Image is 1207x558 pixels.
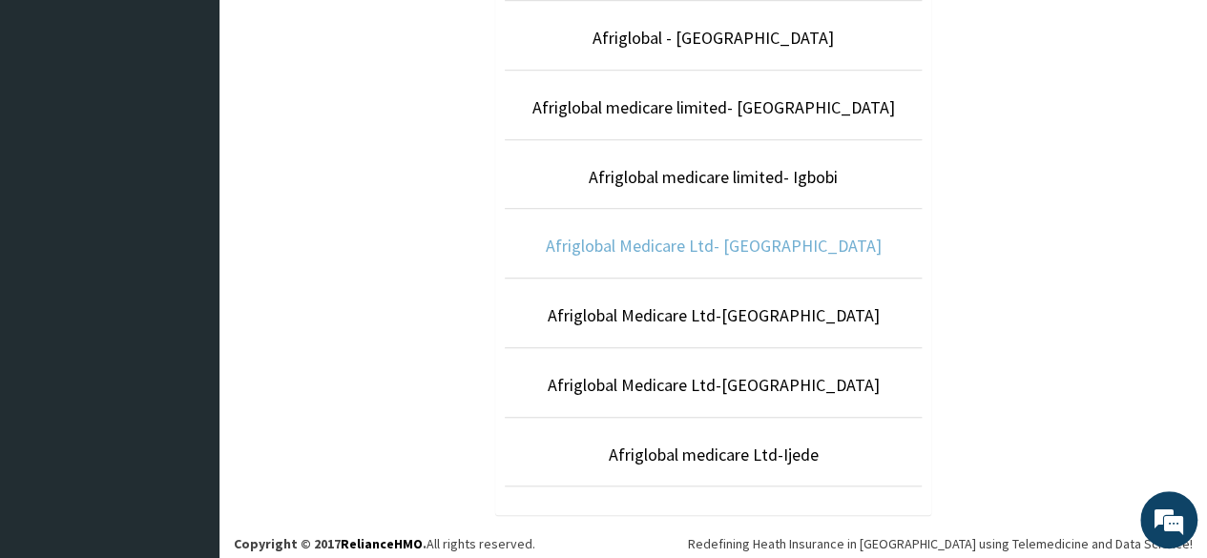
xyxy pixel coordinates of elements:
[341,535,423,552] a: RelianceHMO
[548,304,880,326] a: Afriglobal Medicare Ltd-[GEOGRAPHIC_DATA]
[546,235,882,257] a: Afriglobal Medicare Ltd- [GEOGRAPHIC_DATA]
[609,444,819,465] a: Afriglobal medicare Ltd-Ijede
[548,374,880,396] a: Afriglobal Medicare Ltd-[GEOGRAPHIC_DATA]
[688,534,1193,553] div: Redefining Heath Insurance in [GEOGRAPHIC_DATA] using Telemedicine and Data Science!
[234,535,427,552] strong: Copyright © 2017 .
[532,96,895,118] a: Afriglobal medicare limited- [GEOGRAPHIC_DATA]
[593,27,834,49] a: Afriglobal - [GEOGRAPHIC_DATA]
[589,166,838,188] a: Afriglobal medicare limited- Igbobi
